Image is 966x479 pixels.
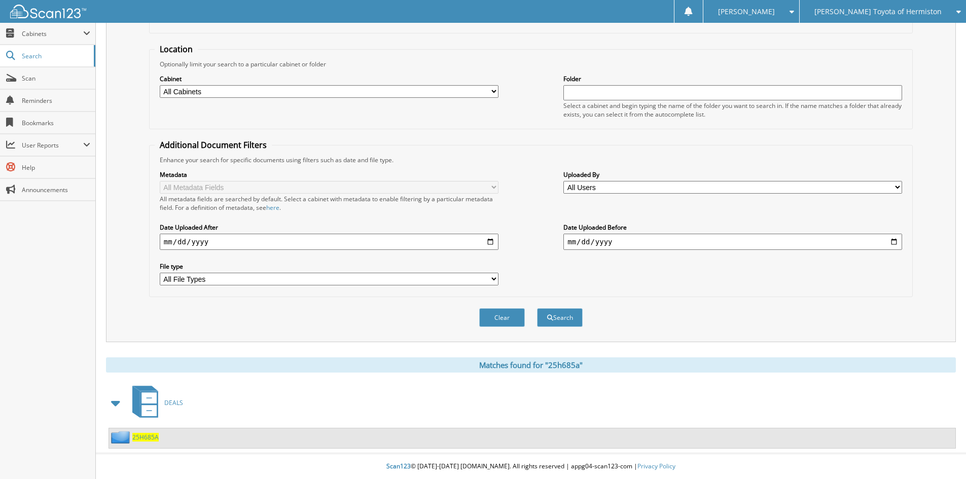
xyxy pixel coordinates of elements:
[160,223,498,232] label: Date Uploaded After
[718,9,775,15] span: [PERSON_NAME]
[915,430,966,479] iframe: Chat Widget
[155,139,272,151] legend: Additional Document Filters
[637,462,675,470] a: Privacy Policy
[22,119,90,127] span: Bookmarks
[155,156,907,164] div: Enhance your search for specific documents using filters such as date and file type.
[537,308,583,327] button: Search
[266,203,279,212] a: here
[22,141,83,150] span: User Reports
[155,60,907,68] div: Optionally limit your search to a particular cabinet or folder
[22,29,83,38] span: Cabinets
[563,170,902,179] label: Uploaded By
[111,431,132,444] img: folder2.png
[160,262,498,271] label: File type
[106,357,956,373] div: Matches found for "25h685a"
[160,195,498,212] div: All metadata fields are searched by default. Select a cabinet with metadata to enable filtering b...
[96,454,966,479] div: © [DATE]-[DATE] [DOMAIN_NAME]. All rights reserved | appg04-scan123-com |
[563,75,902,83] label: Folder
[814,9,942,15] span: [PERSON_NAME] Toyota of Hermiston
[22,163,90,172] span: Help
[160,75,498,83] label: Cabinet
[22,52,89,60] span: Search
[563,223,902,232] label: Date Uploaded Before
[160,234,498,250] input: start
[160,170,498,179] label: Metadata
[126,383,183,423] a: DEALS
[22,96,90,105] span: Reminders
[563,234,902,250] input: end
[563,101,902,119] div: Select a cabinet and begin typing the name of the folder you want to search in. If the name match...
[386,462,411,470] span: Scan123
[10,5,86,18] img: scan123-logo-white.svg
[22,74,90,83] span: Scan
[479,308,525,327] button: Clear
[132,433,159,441] a: 25H685A
[164,398,183,407] span: DEALS
[22,186,90,194] span: Announcements
[155,44,198,55] legend: Location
